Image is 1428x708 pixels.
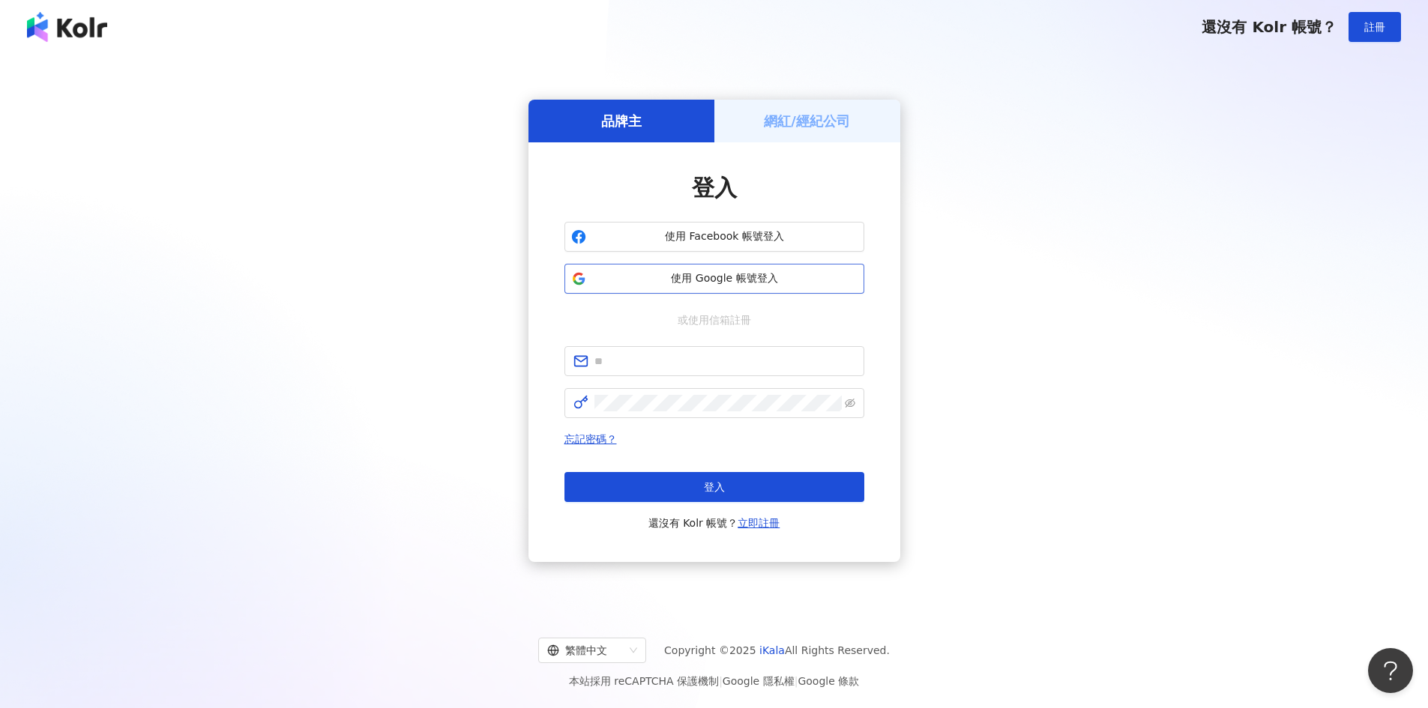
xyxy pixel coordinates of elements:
[723,675,795,687] a: Google 隱私權
[795,675,798,687] span: |
[564,222,864,252] button: 使用 Facebook 帳號登入
[648,514,780,532] span: 還沒有 Kolr 帳號？
[27,12,107,42] img: logo
[719,675,723,687] span: |
[664,641,890,659] span: Copyright © 2025 All Rights Reserved.
[692,175,737,201] span: 登入
[798,675,859,687] a: Google 條款
[738,517,780,529] a: 立即註冊
[1364,21,1385,33] span: 註冊
[601,112,642,130] h5: 品牌主
[759,644,785,656] a: iKala
[764,112,850,130] h5: 網紅/經紀公司
[1368,648,1413,693] iframe: Help Scout Beacon - Open
[569,672,859,690] span: 本站採用 reCAPTCHA 保護機制
[564,472,864,502] button: 登入
[564,264,864,294] button: 使用 Google 帳號登入
[564,433,617,445] a: 忘記密碼？
[845,398,855,408] span: eye-invisible
[592,229,858,244] span: 使用 Facebook 帳號登入
[592,271,858,286] span: 使用 Google 帳號登入
[1202,18,1337,36] span: 還沒有 Kolr 帳號？
[547,638,624,662] div: 繁體中文
[667,312,762,328] span: 或使用信箱註冊
[704,481,725,493] span: 登入
[1349,12,1401,42] button: 註冊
